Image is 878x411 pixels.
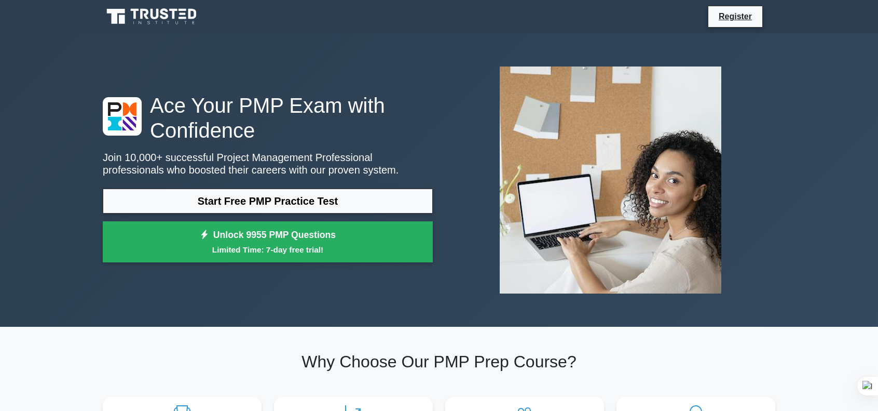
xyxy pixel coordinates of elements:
a: Unlock 9955 PMP QuestionsLimited Time: 7-day free trial! [103,221,433,263]
h1: Ace Your PMP Exam with Confidence [103,93,433,143]
a: Start Free PMP Practice Test [103,189,433,214]
p: Join 10,000+ successful Project Management Professional professionals who boosted their careers w... [103,151,433,176]
small: Limited Time: 7-day free trial! [116,244,420,256]
a: Register [712,10,758,23]
h2: Why Choose Our PMP Prep Course? [103,352,775,372]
